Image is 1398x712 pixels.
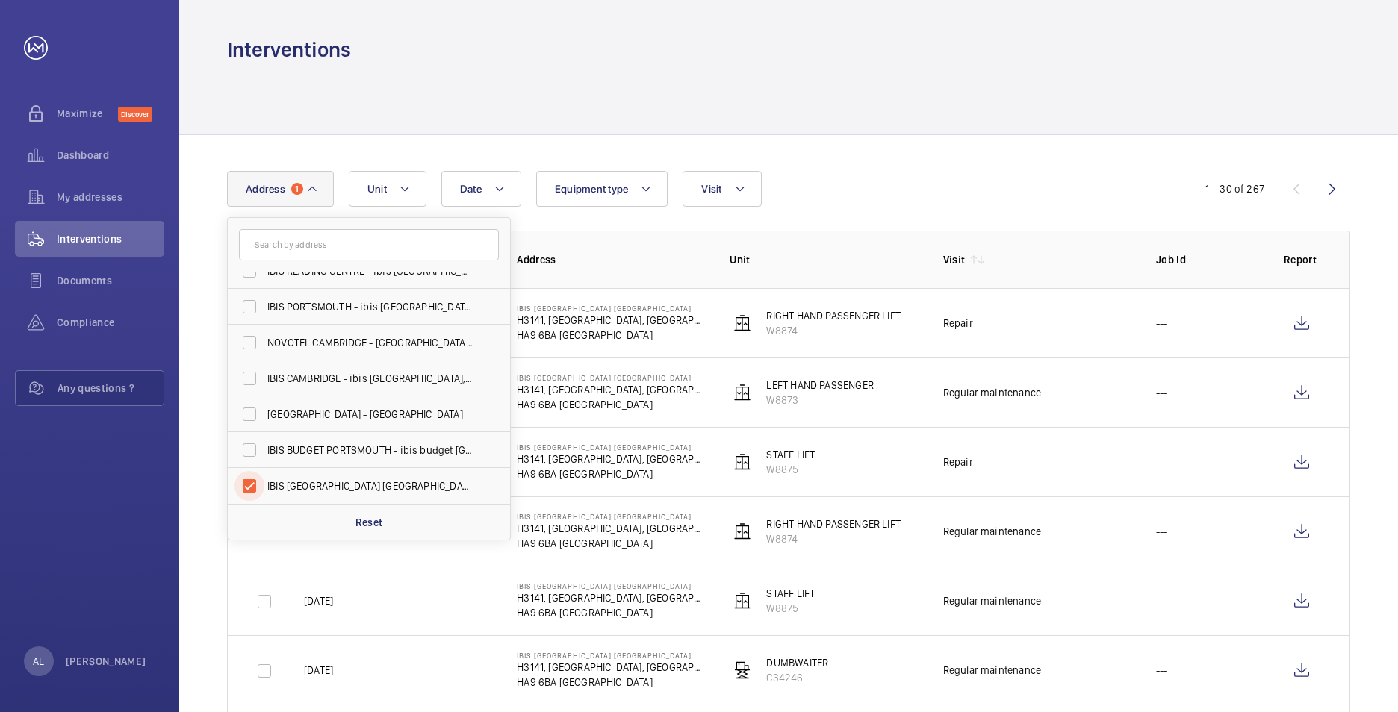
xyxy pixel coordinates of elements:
[766,516,901,531] p: RIGHT HAND PASSENGER LIFT
[943,385,1041,400] div: Regular maintenance
[239,229,499,260] input: Search by address
[349,171,426,207] button: Unit
[517,452,706,466] p: H3141, [GEOGRAPHIC_DATA], [GEOGRAPHIC_DATA]
[766,447,815,462] p: STAFF LIFT
[766,462,815,477] p: W8875
[57,231,164,246] span: Interventions
[57,190,164,204] span: My addresses
[33,654,44,669] p: AL
[943,316,973,331] div: Repair
[766,378,873,393] p: LEFT HAND PASSENGER
[517,605,706,620] p: HA9 6BA [GEOGRAPHIC_DATA]
[1156,455,1168,469] p: ---
[517,660,706,675] p: H3141, [GEOGRAPHIC_DATA], [GEOGRAPHIC_DATA]
[943,593,1041,608] div: Regular maintenance
[517,466,706,481] p: HA9 6BA [GEOGRAPHIC_DATA]
[517,397,706,412] p: HA9 6BA [GEOGRAPHIC_DATA]
[57,106,118,121] span: Maximize
[555,183,629,195] span: Equipment type
[441,171,521,207] button: Date
[517,536,706,551] p: HA9 6BA [GEOGRAPHIC_DATA]
[733,661,751,679] img: freight_elevator.svg
[730,252,919,267] p: Unit
[227,36,351,63] h1: Interventions
[1156,385,1168,400] p: ---
[1156,252,1260,267] p: Job Id
[733,384,751,402] img: elevator.svg
[1156,316,1168,331] p: ---
[766,531,901,546] p: W8874
[517,382,706,397] p: H3141, [GEOGRAPHIC_DATA], [GEOGRAPHIC_DATA]
[517,581,706,590] p: IBIS [GEOGRAPHIC_DATA] [GEOGRAPHIC_DATA]
[517,521,706,536] p: H3141, [GEOGRAPHIC_DATA], [GEOGRAPHIC_DATA]
[1156,663,1168,678] p: ---
[517,304,706,313] p: IBIS [GEOGRAPHIC_DATA] [GEOGRAPHIC_DATA]
[943,252,966,267] p: Visit
[267,478,473,493] span: IBIS [GEOGRAPHIC_DATA] [GEOGRAPHIC_DATA] - H3141, IBIS [STREET_ADDRESS]
[267,407,473,422] span: [GEOGRAPHIC_DATA] - [GEOGRAPHIC_DATA]
[304,593,333,608] p: [DATE]
[66,654,146,669] p: [PERSON_NAME]
[766,601,815,616] p: W8875
[517,675,706,690] p: HA9 6BA [GEOGRAPHIC_DATA]
[304,663,333,678] p: [DATE]
[291,183,303,195] span: 1
[57,148,164,163] span: Dashboard
[517,590,706,605] p: H3141, [GEOGRAPHIC_DATA], [GEOGRAPHIC_DATA]
[536,171,668,207] button: Equipment type
[1205,181,1264,196] div: 1 – 30 of 267
[118,107,152,122] span: Discover
[57,273,164,288] span: Documents
[766,308,901,323] p: RIGHT HAND PASSENGER LIFT
[766,670,828,685] p: C34246
[367,183,387,195] span: Unit
[1284,252,1320,267] p: Report
[943,524,1041,539] div: Regular maintenance
[1156,524,1168,539] p: ---
[517,252,706,267] p: Address
[227,171,334,207] button: Address1
[267,443,473,458] span: IBIS BUDGET PORTSMOUTH - ibis budget [GEOGRAPHIC_DATA], [GEOGRAPHIC_DATA] 8SL
[943,663,1041,678] div: Regular maintenance
[517,373,706,382] p: IBIS [GEOGRAPHIC_DATA] [GEOGRAPHIC_DATA]
[517,512,706,521] p: IBIS [GEOGRAPHIC_DATA] [GEOGRAPHIC_DATA]
[517,328,706,343] p: HA9 6BA [GEOGRAPHIC_DATA]
[733,314,751,332] img: elevator.svg
[267,335,473,350] span: NOVOTEL CAMBRIDGE - [GEOGRAPHIC_DATA], [GEOGRAPHIC_DATA] 0AE
[683,171,761,207] button: Visit
[460,183,482,195] span: Date
[517,443,706,452] p: IBIS [GEOGRAPHIC_DATA] [GEOGRAPHIC_DATA]
[766,586,815,601] p: STAFF LIFT
[733,453,751,471] img: elevator.svg
[57,315,164,330] span: Compliance
[766,393,873,407] p: W8873
[517,313,706,328] p: H3141, [GEOGRAPHIC_DATA], [GEOGRAPHIC_DATA]
[355,515,383,530] p: Reset
[246,183,285,195] span: Address
[766,655,828,670] p: DUMBWAITER
[517,651,706,660] p: IBIS [GEOGRAPHIC_DATA] [GEOGRAPHIC_DATA]
[766,323,901,338] p: W8874
[701,183,721,195] span: Visit
[58,381,164,396] span: Any questions ?
[943,455,973,469] div: Repair
[267,371,473,386] span: IBIS CAMBRIDGE - ibis [GEOGRAPHIC_DATA], [GEOGRAPHIC_DATA]
[733,592,751,610] img: elevator.svg
[1156,593,1168,608] p: ---
[267,299,473,314] span: IBIS PORTSMOUTH - ibis [GEOGRAPHIC_DATA]
[733,522,751,540] img: elevator.svg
